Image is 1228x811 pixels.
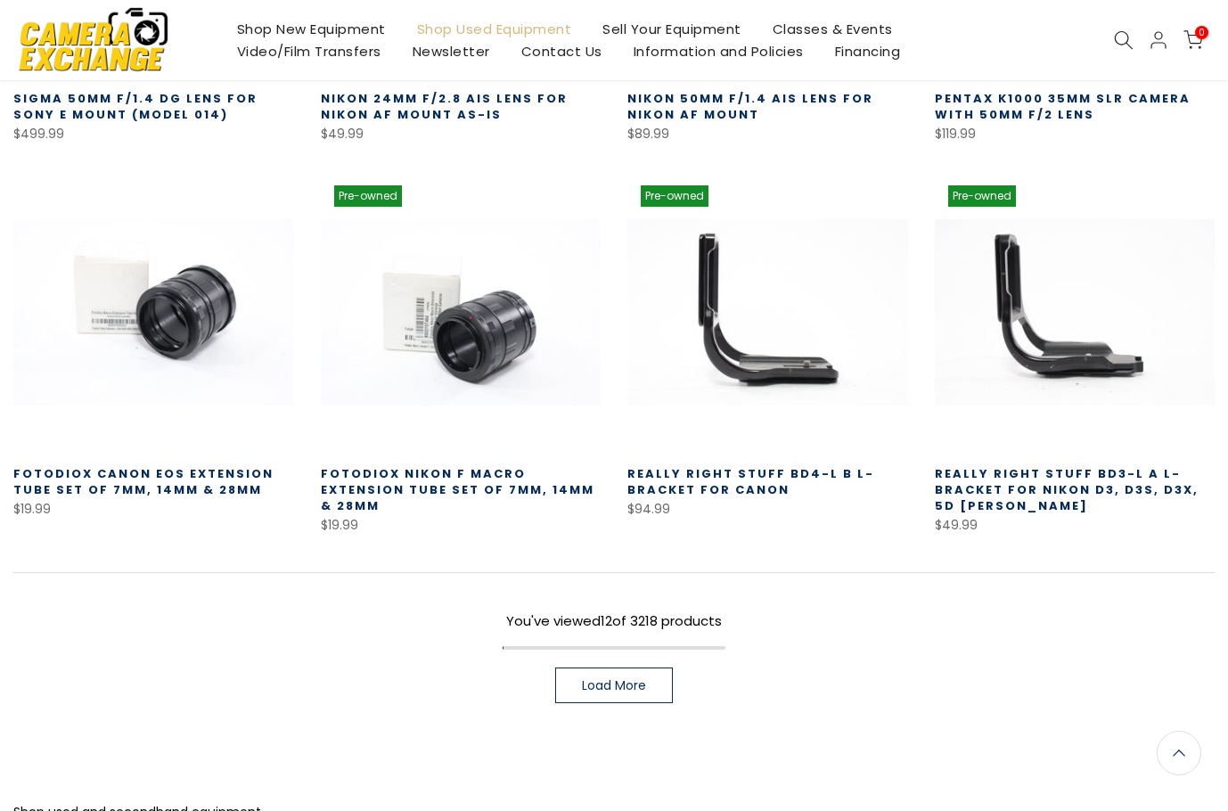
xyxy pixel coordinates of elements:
[618,40,819,62] a: Information and Policies
[935,514,1216,537] div: $49.99
[401,18,587,40] a: Shop Used Equipment
[13,498,294,520] div: $19.99
[1183,30,1203,50] a: 0
[935,90,1191,123] a: Pentax K1000 35mm SLR Camera with 50mm f/2 Lens
[627,498,908,520] div: $94.99
[601,611,612,630] span: 12
[1195,26,1208,39] span: 0
[321,514,602,537] div: $19.99
[935,465,1199,514] a: Really Right Stuff BD3-L A L-Bracket for Nikon D3, D3S, D3X, 5D [PERSON_NAME]
[935,123,1216,145] div: $119.99
[627,123,908,145] div: $89.99
[13,465,274,498] a: Fotodiox Canon EOS Extension Tube Set of 7mm, 14mm & 28mm
[321,90,568,123] a: Nikon 24mm f/2.8 AIS Lens for Nikon AF Mount AS-IS
[397,40,505,62] a: Newsletter
[506,611,722,630] span: You've viewed of 3218 products
[13,90,258,123] a: Sigma 50mm f/1.4 DG Lens for Sony E Mount (Model 014)
[221,40,397,62] a: Video/Film Transfers
[582,679,646,692] span: Load More
[555,668,673,703] a: Load More
[505,40,618,62] a: Contact Us
[627,465,874,498] a: Really Right Stuff BD4-L B L-Bracket for Canon
[627,90,873,123] a: Nikon 50mm f/1.4 AIS Lens for Nikon AF Mount
[757,18,908,40] a: Classes & Events
[321,465,594,514] a: Fotodiox Nikon F Macro Extension Tube Set of 7mm, 14mm & 28mm
[13,123,294,145] div: $499.99
[1157,731,1201,775] a: Back to the top
[819,40,916,62] a: Financing
[321,123,602,145] div: $49.99
[221,18,401,40] a: Shop New Equipment
[587,18,757,40] a: Sell Your Equipment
